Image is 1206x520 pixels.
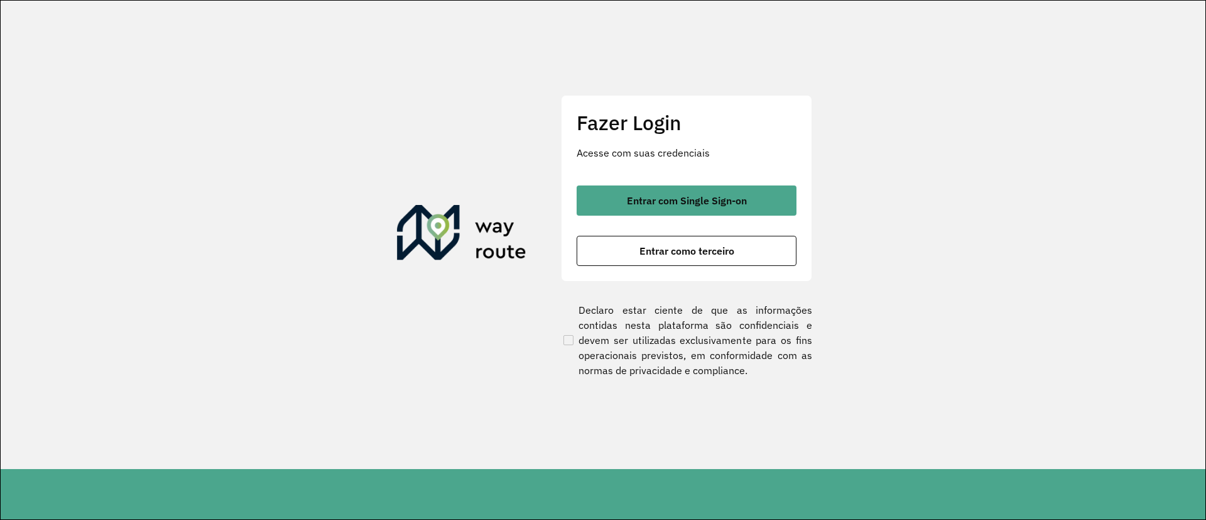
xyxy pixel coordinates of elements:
p: Acesse com suas credenciais [577,145,796,160]
label: Declaro estar ciente de que as informações contidas nesta plataforma são confidenciais e devem se... [561,302,812,378]
button: button [577,185,796,216]
button: button [577,236,796,266]
span: Entrar como terceiro [639,246,734,256]
img: Roteirizador AmbevTech [397,205,526,265]
span: Entrar com Single Sign-on [627,196,747,206]
h2: Fazer Login [577,111,796,135]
